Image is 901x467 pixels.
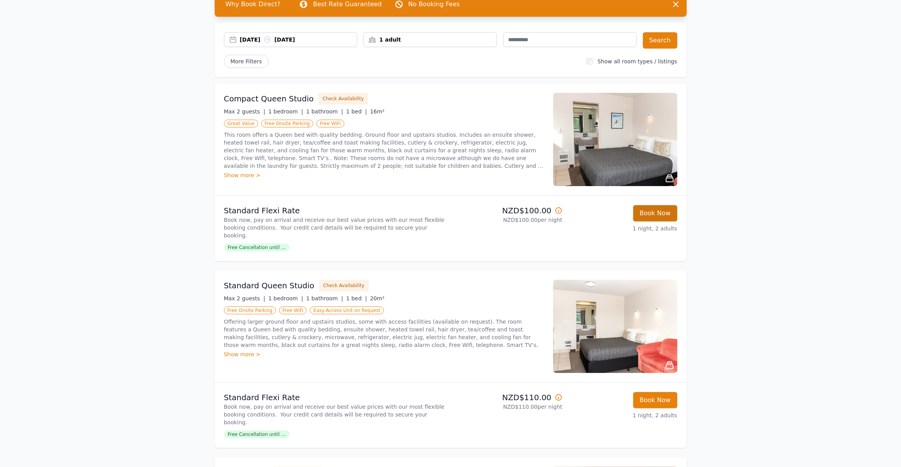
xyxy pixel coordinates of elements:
[370,108,384,115] span: 16m²
[224,171,544,179] div: Show more >
[224,392,448,403] p: Standard Flexi Rate
[319,280,369,291] button: Check Availability
[224,295,266,301] span: Max 2 guests |
[224,318,544,349] p: Offering larger ground floor and upstairs studios, some with access facilities (available on requ...
[633,205,677,221] button: Book Now
[224,430,290,438] span: Free Cancellation until ...
[224,55,269,68] span: More Filters
[597,58,677,64] label: Show all room types / listings
[224,108,266,115] span: Max 2 guests |
[454,403,562,411] p: NZD$110.00 per night
[240,36,357,44] div: [DATE] [DATE]
[454,392,562,403] p: NZD$110.00
[643,32,677,49] button: Search
[633,392,677,408] button: Book Now
[224,403,448,426] p: Book now, pay on arrival and receive our best value prices with our most flexible booking conditi...
[454,216,562,224] p: NZD$100.00 per night
[454,205,562,216] p: NZD$100.00
[569,225,677,232] p: 1 night, 2 adults
[268,295,303,301] span: 1 bedroom |
[224,307,276,314] span: Free Onsite Parking
[261,120,313,127] span: Free Onsite Parking
[316,120,344,127] span: Free WiFi
[306,295,343,301] span: 1 bathroom |
[224,350,544,358] div: Show more >
[346,108,367,115] span: 1 bed |
[224,120,258,127] span: Great Value
[310,307,384,314] span: Easy-Access Unit on Request
[224,131,544,170] p: This room offers a Queen bed with quality bedding. Ground floor and upstairs studios. Includes an...
[569,411,677,419] p: 1 night, 2 adults
[370,295,384,301] span: 20m²
[318,93,368,105] button: Check Availability
[268,108,303,115] span: 1 bedroom |
[224,244,290,251] span: Free Cancellation until ...
[224,280,314,291] h3: Standard Queen Studio
[279,307,307,314] span: Free WiFi
[224,93,314,104] h3: Compact Queen Studio
[364,36,497,44] div: 1 adult
[224,205,448,216] p: Standard Flexi Rate
[224,216,448,239] p: Book now, pay on arrival and receive our best value prices with our most flexible booking conditi...
[346,295,367,301] span: 1 bed |
[306,108,343,115] span: 1 bathroom |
